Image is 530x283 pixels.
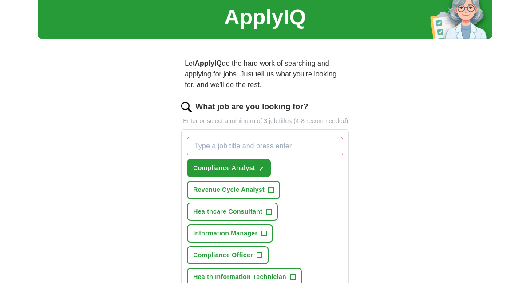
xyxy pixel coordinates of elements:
[193,229,257,238] span: Information Manager
[193,163,255,173] span: Compliance Analyst
[193,251,253,260] span: Compliance Officer
[193,207,262,216] span: Healthcare Consultant
[193,272,286,282] span: Health Information Technician
[181,116,349,126] p: Enter or select a minimum of 3 job titles (4-8 recommended)
[187,246,269,264] button: Compliance Officer
[195,101,308,113] label: What job are you looking for?
[181,102,192,112] img: search.png
[187,203,278,221] button: Healthcare Consultant
[187,224,273,243] button: Information Manager
[194,60,221,67] strong: ApplyIQ
[187,159,271,177] button: Compliance Analyst✓
[224,1,306,33] h1: ApplyIQ
[181,55,349,94] p: Let do the hard work of searching and applying for jobs. Just tell us what you're looking for, an...
[187,181,280,199] button: Revenue Cycle Analyst
[259,165,264,172] span: ✓
[193,185,265,195] span: Revenue Cycle Analyst
[187,137,343,155] input: Type a job title and press enter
